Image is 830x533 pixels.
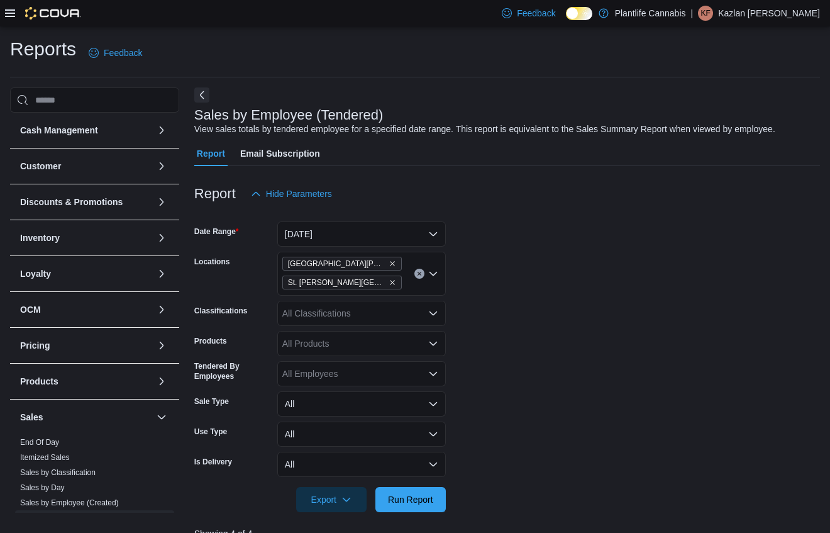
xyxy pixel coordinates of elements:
[428,308,438,318] button: Open list of options
[388,493,433,506] span: Run Report
[282,276,402,289] span: St. Albert - Jensen Lakes
[20,375,152,388] button: Products
[194,87,209,103] button: Next
[20,438,59,447] a: End Of Day
[194,227,239,237] label: Date Range
[691,6,694,21] p: |
[194,427,227,437] label: Use Type
[20,232,152,244] button: Inventory
[20,267,152,280] button: Loyalty
[20,124,98,137] h3: Cash Management
[288,276,386,289] span: St. [PERSON_NAME][GEOGRAPHIC_DATA]
[154,123,169,138] button: Cash Management
[104,47,142,59] span: Feedback
[389,279,396,286] button: Remove St. Albert - Jensen Lakes from selection in this group
[20,160,61,172] h3: Customer
[194,361,272,381] label: Tendered By Employees
[566,7,592,20] input: Dark Mode
[20,267,51,280] h3: Loyalty
[246,181,337,206] button: Hide Parameters
[414,269,424,279] button: Clear input
[296,487,367,512] button: Export
[566,20,567,21] span: Dark Mode
[282,257,402,271] span: St. Albert - Erin Ridge
[20,498,119,507] a: Sales by Employee (Created)
[84,40,147,65] a: Feedback
[154,338,169,353] button: Pricing
[266,188,332,200] span: Hide Parameters
[20,483,65,493] span: Sales by Day
[154,374,169,389] button: Products
[389,260,396,267] button: Remove St. Albert - Erin Ridge from selection in this group
[288,257,386,270] span: [GEOGRAPHIC_DATA][PERSON_NAME]
[20,196,123,208] h3: Discounts & Promotions
[20,303,41,316] h3: OCM
[20,339,152,352] button: Pricing
[277,391,446,417] button: All
[154,230,169,245] button: Inventory
[20,468,96,478] span: Sales by Classification
[375,487,446,512] button: Run Report
[20,453,70,462] a: Itemized Sales
[20,411,152,424] button: Sales
[517,7,555,20] span: Feedback
[20,498,119,508] span: Sales by Employee (Created)
[20,339,50,352] h3: Pricing
[194,306,248,316] label: Classifications
[718,6,820,21] p: Kazlan [PERSON_NAME]
[194,457,232,467] label: Is Delivery
[428,369,438,379] button: Open list of options
[20,160,152,172] button: Customer
[277,222,446,247] button: [DATE]
[20,452,70,463] span: Itemized Sales
[194,186,236,201] h3: Report
[20,411,43,424] h3: Sales
[20,124,152,137] button: Cash Management
[194,108,384,123] h3: Sales by Employee (Tendered)
[20,232,60,244] h3: Inventory
[277,452,446,477] button: All
[428,269,438,279] button: Open list of options
[20,303,152,316] button: OCM
[154,410,169,425] button: Sales
[154,266,169,281] button: Loyalty
[20,468,96,477] a: Sales by Classification
[10,36,76,62] h1: Reports
[698,6,713,21] div: Kazlan Foisy-Lentz
[194,396,229,407] label: Sale Type
[240,141,320,166] span: Email Subscription
[154,159,169,174] button: Customer
[194,336,227,346] label: Products
[497,1,560,26] a: Feedback
[20,483,65,492] a: Sales by Day
[154,194,169,210] button: Discounts & Promotions
[20,196,152,208] button: Discounts & Promotions
[20,437,59,447] span: End Of Day
[194,257,230,267] label: Locations
[304,487,359,512] span: Export
[615,6,686,21] p: Plantlife Cannabis
[154,302,169,317] button: OCM
[20,375,58,388] h3: Products
[428,339,438,349] button: Open list of options
[277,422,446,447] button: All
[194,123,775,136] div: View sales totals by tendered employee for a specified date range. This report is equivalent to t...
[25,7,81,20] img: Cova
[197,141,225,166] span: Report
[700,6,710,21] span: KF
